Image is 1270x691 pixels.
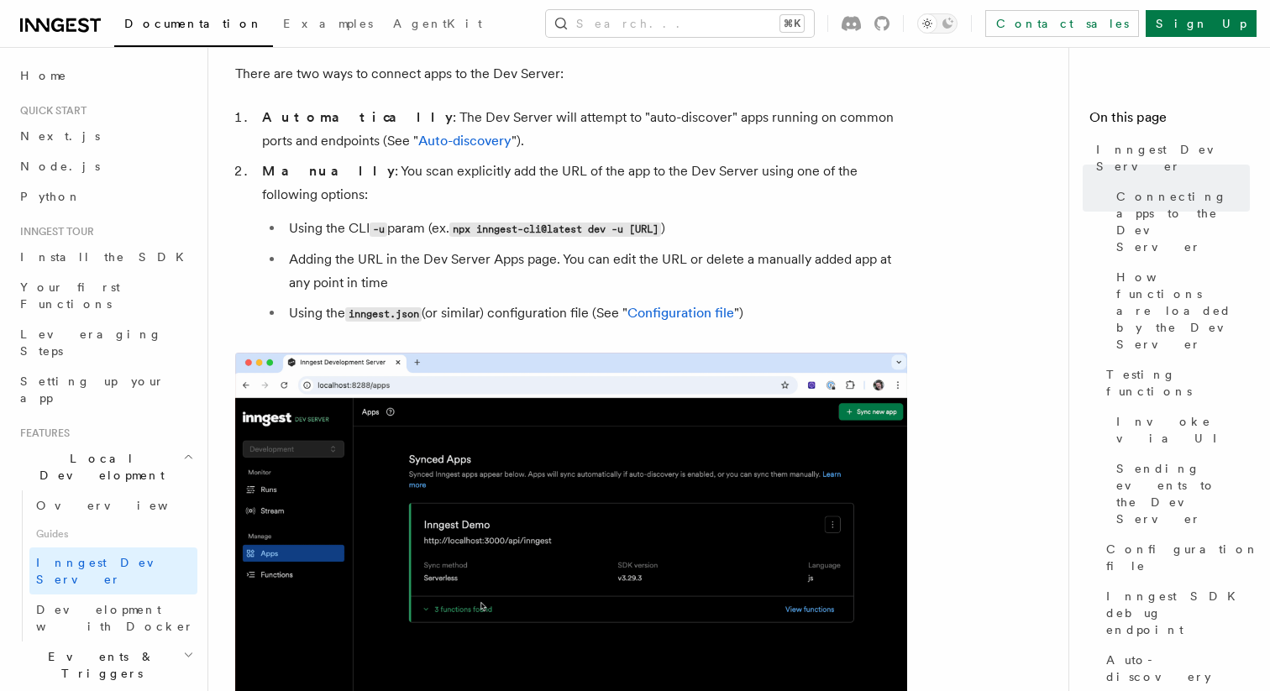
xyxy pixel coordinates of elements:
[13,181,197,212] a: Python
[1099,534,1250,581] a: Configuration file
[262,109,453,125] strong: Automatically
[20,374,165,405] span: Setting up your app
[29,594,197,641] a: Development with Docker
[1116,269,1250,353] span: How functions are loaded by the Dev Server
[449,222,661,237] code: npx inngest-cli@latest dev -u [URL]
[345,307,422,322] code: inngest.json
[13,641,197,688] button: Events & Triggers
[114,5,273,47] a: Documentation
[546,10,814,37] button: Search...⌘K
[1089,107,1250,134] h4: On this page
[20,67,67,84] span: Home
[29,547,197,594] a: Inngest Dev Server
[13,427,70,440] span: Features
[1110,453,1250,534] a: Sending events to the Dev Server
[36,499,209,512] span: Overview
[1106,366,1250,400] span: Testing functions
[1110,406,1250,453] a: Invoke via UI
[780,15,804,32] kbd: ⌘K
[1106,652,1250,685] span: Auto-discovery
[1146,10,1257,37] a: Sign Up
[124,17,263,30] span: Documentation
[1106,588,1250,638] span: Inngest SDK debug endpoint
[13,366,197,413] a: Setting up your app
[36,603,194,633] span: Development with Docker
[1110,262,1250,359] a: How functions are loaded by the Dev Server
[13,104,87,118] span: Quick start
[627,305,734,321] a: Configuration file
[1099,581,1250,645] a: Inngest SDK debug endpoint
[13,151,197,181] a: Node.js
[36,556,180,586] span: Inngest Dev Server
[13,60,197,91] a: Home
[418,133,512,149] a: Auto-discovery
[29,490,197,521] a: Overview
[13,272,197,319] a: Your first Functions
[13,225,94,238] span: Inngest tour
[1116,413,1250,447] span: Invoke via UI
[20,250,194,264] span: Install the SDK
[1099,359,1250,406] a: Testing functions
[20,327,162,358] span: Leveraging Steps
[13,490,197,641] div: Local Development
[29,521,197,547] span: Guides
[20,190,81,203] span: Python
[393,17,482,30] span: AgentKit
[1116,188,1250,255] span: Connecting apps to the Dev Server
[284,248,907,295] li: Adding the URL in the Dev Server Apps page. You can edit the URL or delete a manually added app a...
[20,280,120,311] span: Your first Functions
[13,319,197,366] a: Leveraging Steps
[13,242,197,272] a: Install the SDK
[284,301,907,326] li: Using the (or similar) configuration file (See " ")
[257,106,907,153] li: : The Dev Server will attempt to "auto-discover" apps running on common ports and endpoints (See ...
[20,160,100,173] span: Node.js
[13,121,197,151] a: Next.js
[235,62,907,86] p: There are two ways to connect apps to the Dev Server:
[985,10,1139,37] a: Contact sales
[383,5,492,45] a: AgentKit
[262,163,395,179] strong: Manually
[1116,460,1250,527] span: Sending events to the Dev Server
[917,13,958,34] button: Toggle dark mode
[273,5,383,45] a: Examples
[284,217,907,241] li: Using the CLI param (ex. )
[13,648,183,682] span: Events & Triggers
[13,450,183,484] span: Local Development
[20,129,100,143] span: Next.js
[1106,541,1259,574] span: Configuration file
[1089,134,1250,181] a: Inngest Dev Server
[1096,141,1250,175] span: Inngest Dev Server
[257,160,907,326] li: : You scan explicitly add the URL of the app to the Dev Server using one of the following options:
[283,17,373,30] span: Examples
[13,443,197,490] button: Local Development
[1110,181,1250,262] a: Connecting apps to the Dev Server
[370,222,387,237] code: -u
